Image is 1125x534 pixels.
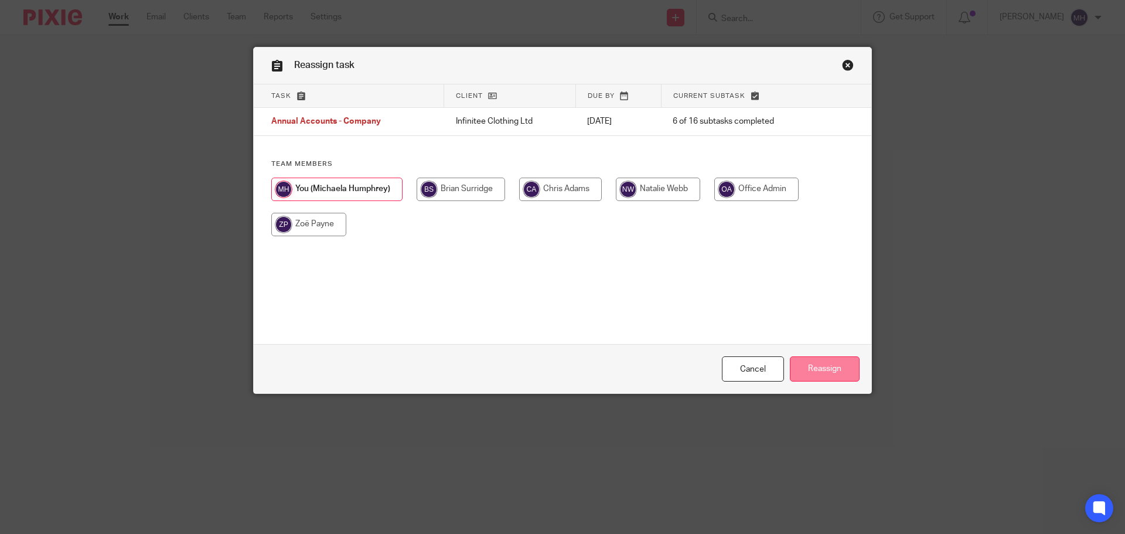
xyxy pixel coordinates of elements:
p: [DATE] [587,115,649,127]
span: Due by [588,93,615,99]
input: Reassign [790,356,860,382]
p: Infinitee Clothing Ltd [456,115,564,127]
td: 6 of 16 subtasks completed [661,108,825,136]
span: Task [271,93,291,99]
span: Reassign task [294,60,354,70]
span: Current subtask [673,93,745,99]
span: Client [456,93,483,99]
a: Close this dialog window [842,59,854,75]
a: Close this dialog window [722,356,784,382]
h4: Team members [271,159,854,169]
span: Annual Accounts - Company [271,118,381,126]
